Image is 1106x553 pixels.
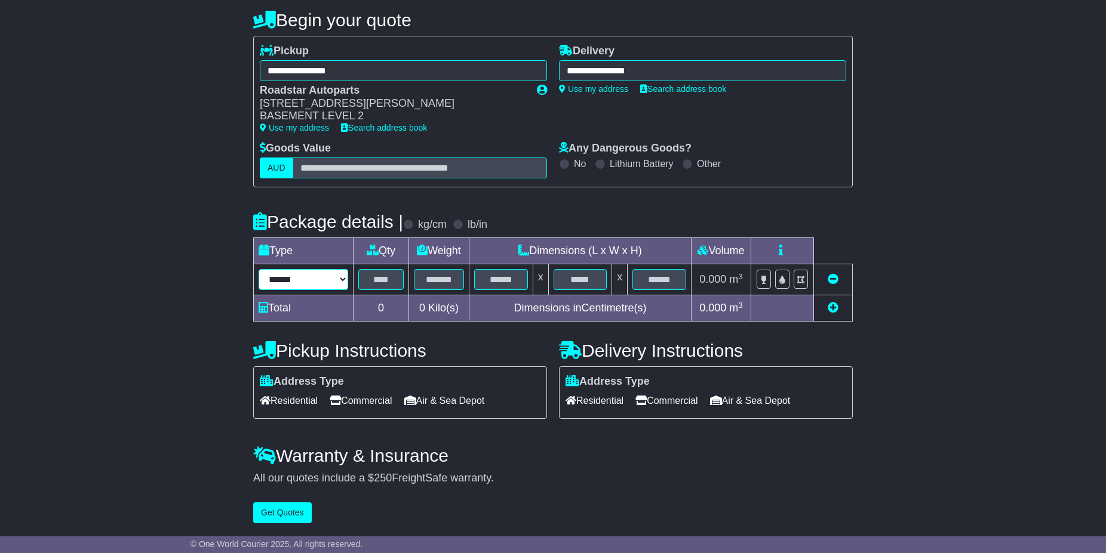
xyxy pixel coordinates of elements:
button: Get Quotes [253,502,312,523]
td: Total [254,295,354,322]
a: Use my address [260,123,329,132]
td: Volume [691,238,751,264]
span: m [729,302,743,314]
label: lb/in [468,218,487,231]
label: No [574,158,586,169]
label: Delivery [559,45,615,58]
label: Any Dangerous Goods? [559,142,692,155]
span: 0.000 [699,302,726,314]
span: 0 [419,302,425,314]
td: x [612,264,628,295]
div: [STREET_ADDRESS][PERSON_NAME] [260,97,525,110]
h4: Package details | [253,212,403,231]
span: Air & Sea Depot [710,391,791,410]
span: Air & Sea Depot [404,391,485,410]
div: All our quotes include a $ FreightSafe warranty. [253,472,853,485]
span: Commercial [330,391,392,410]
span: © One World Courier 2025. All rights reserved. [191,539,363,549]
label: AUD [260,157,293,178]
td: Weight [409,238,469,264]
a: Add new item [828,302,838,314]
div: Roadstar Autoparts [260,84,525,97]
span: Residential [566,391,623,410]
a: Search address book [640,84,726,94]
a: Use my address [559,84,628,94]
label: Other [697,158,721,169]
sup: 3 [738,272,743,281]
label: Address Type [566,375,650,388]
h4: Pickup Instructions [253,341,547,360]
a: Search address book [341,123,427,132]
td: Dimensions in Centimetre(s) [469,295,691,322]
sup: 3 [738,301,743,310]
div: BASEMENT LEVEL 2 [260,110,525,123]
label: Goods Value [260,142,331,155]
td: 0 [354,295,409,322]
label: Lithium Battery [610,158,674,169]
td: Type [254,238,354,264]
td: Kilo(s) [409,295,469,322]
label: Address Type [260,375,344,388]
span: Residential [260,391,318,410]
h4: Warranty & Insurance [253,446,853,465]
label: kg/cm [418,218,447,231]
td: x [533,264,548,295]
h4: Delivery Instructions [559,341,853,360]
h4: Begin your quote [253,10,853,30]
span: 250 [374,472,392,484]
label: Pickup [260,45,309,58]
td: Dimensions (L x W x H) [469,238,691,264]
td: Qty [354,238,409,264]
span: Commercial [635,391,698,410]
a: Remove this item [828,273,838,285]
span: m [729,273,743,285]
span: 0.000 [699,273,726,285]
